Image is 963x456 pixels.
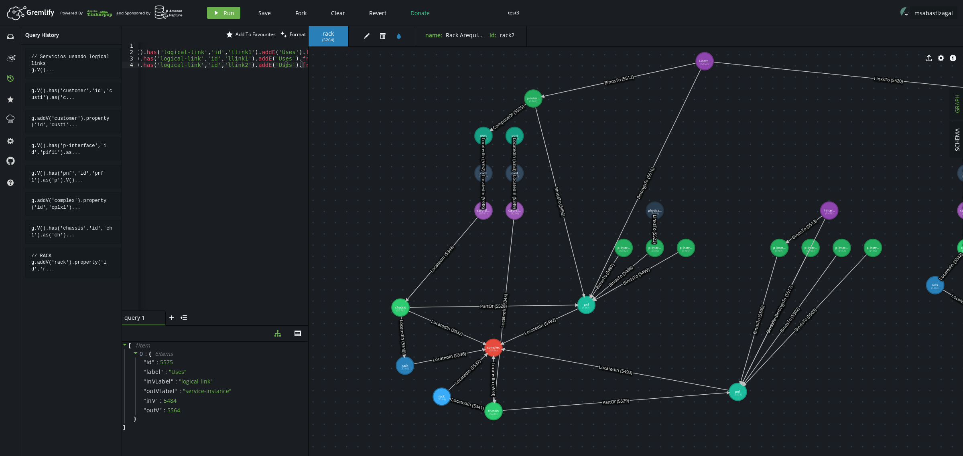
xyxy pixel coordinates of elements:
span: " [160,368,163,375]
div: g.V().has('p-interface','id','pif11').as('pi').V().has('port','id','port1').addE('ComposeOf').fro... [25,137,121,161]
span: Query History [25,31,59,38]
span: query 1 [124,314,156,321]
span: : [175,378,177,385]
span: : [160,397,162,404]
tspan: chassis [395,305,406,309]
text: LocatedIn (5493) [599,364,633,376]
label: id : [490,31,496,39]
tspan: p-inter... [648,246,661,250]
span: Add To Favourites [236,31,276,38]
span: " [144,368,146,375]
span: inVLabel [146,378,171,385]
span: outV [146,407,159,414]
span: GRAPH [953,95,961,113]
span: " [144,387,146,395]
span: " logical-link " [179,377,213,385]
span: : [164,407,165,414]
span: ] [122,424,125,431]
div: 3 [122,55,138,62]
tspan: p-inter... [773,246,786,250]
tspan: p-inter... [805,246,817,250]
div: g.V().has('chassis','id','ch1').as('ch').V().has('rack','id','rack1').addE('LocatedIn').from('ch'... [25,220,121,244]
tspan: rack [439,394,445,398]
div: // RACK g.addV('rack').property('id','rack1').property('name','Rack Lima 1') .addV('rack').proper... [25,248,121,278]
span: Rack Arequipa 1 [446,31,490,39]
span: 6 item s [155,350,173,357]
tspan: physica... [648,208,662,212]
span: " [155,397,158,404]
span: Run [223,9,234,17]
tspan: rack [932,283,939,287]
text: PartOf (5528) [480,303,506,309]
span: msabastizagal [914,9,953,17]
tspan: p-inter... [527,96,540,100]
span: " service-instance " [183,387,232,395]
span: rack [317,30,340,37]
button: Run [207,7,240,19]
tspan: (5408) [807,249,815,252]
tspan: (5292) [479,212,488,215]
span: } [133,415,136,422]
span: Format [290,31,306,38]
tspan: (5392) [620,249,628,252]
button: Donate [404,7,436,19]
tspan: (5280) [490,412,498,416]
tspan: (5388) [529,99,537,103]
button: Save [252,7,277,19]
text: LinksTo (5523) [652,215,658,244]
button: Fork [289,7,313,19]
div: Powered By [60,6,112,20]
button: Add To Favourites [224,26,278,42]
span: " [144,397,146,404]
pre: g.V().has('chassis','id','ch1').as('ch')... [25,220,121,244]
tspan: port [511,133,518,137]
button: Clear [325,7,351,19]
label: name : [425,31,442,39]
span: 1 item [135,341,150,349]
span: " [144,406,146,414]
div: g.V().has('pnf','id','pnf1').as('p').V().has('complex','id','cplx1').addE('LocatedIn').from('p') ... [25,165,121,189]
button: Format [278,26,308,42]
text: LocatedIn (5349) [512,175,518,209]
tspan: (5268) [931,286,939,290]
div: // Servicios usando logical links g.V().has('service-instance','id','svc1').as('si').V().has('log... [25,48,121,79]
tspan: (5276) [396,309,404,312]
pre: // RACK g.addV('rack').property('id','r... [25,248,121,278]
tspan: card-sl... [508,208,521,212]
span: outVLabel [146,387,175,395]
span: : [165,368,167,375]
span: 0 [140,350,143,357]
tspan: (5312) [510,174,518,178]
tspan: (5412) [838,249,846,252]
tspan: p-inter... [867,246,879,250]
tspan: (5396) [651,249,659,252]
tspan: complex [487,345,500,349]
span: " Uses " [169,368,187,375]
span: : [156,359,158,366]
tspan: (5356) [490,349,498,352]
pre: g.V().has('p-interface','id','pif11').as... [25,137,121,161]
span: SCHEMA [953,128,961,151]
div: g.addV('customer').property('id','cust1').property('name','Empresa X') .addV('customer').property... [25,110,121,134]
tspan: (5456) [825,212,833,215]
tspan: (5324) [479,137,488,140]
tspan: p-inter... [680,246,692,250]
pre: g.V().has('pnf','id','pnf1').as('p').V()... [25,165,121,189]
span: Revert [369,9,386,17]
tspan: (5404) [775,249,783,252]
tspan: (5400) [682,249,690,252]
text: LocatedIn (5533) [490,363,496,396]
span: Fork [295,9,307,17]
span: Clear [331,9,345,17]
tspan: (5373) [734,393,742,396]
tspan: p-inter... [618,246,630,250]
tspan: (5328) [510,137,518,140]
span: { [149,350,151,357]
pre: g.V().has('customer','id','cust1').as('c... [25,83,121,106]
tspan: (5368) [582,306,590,309]
span: " [144,358,146,366]
span: : [145,350,147,357]
pre: g.addV('customer').property('id','cust1'... [25,110,121,134]
span: label [146,368,161,375]
pre: g.addV('complex').property('id','cplx1')... [25,192,121,216]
